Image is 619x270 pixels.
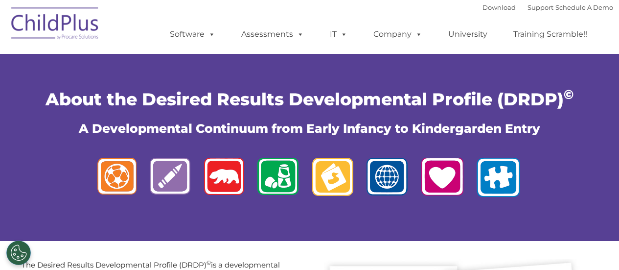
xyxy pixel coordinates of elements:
a: Support [527,3,553,11]
a: IT [320,25,357,44]
button: Cookies Settings [6,241,31,265]
a: Training Scramble!! [504,25,597,44]
sup: © [206,259,211,266]
a: Schedule A Demo [555,3,613,11]
span: A Developmental Continuum from Early Infancy to Kindergarden Entry [79,121,540,136]
a: Software [160,25,225,44]
span: About the Desired Results Developmental Profile (DRDP) [46,89,573,110]
a: Assessments [231,25,314,44]
a: Company [364,25,432,44]
img: ChildPlus by Procare Solutions [6,0,104,49]
img: logos [90,152,530,207]
a: Download [482,3,516,11]
font: | [482,3,613,11]
sup: © [564,87,573,102]
a: University [438,25,497,44]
